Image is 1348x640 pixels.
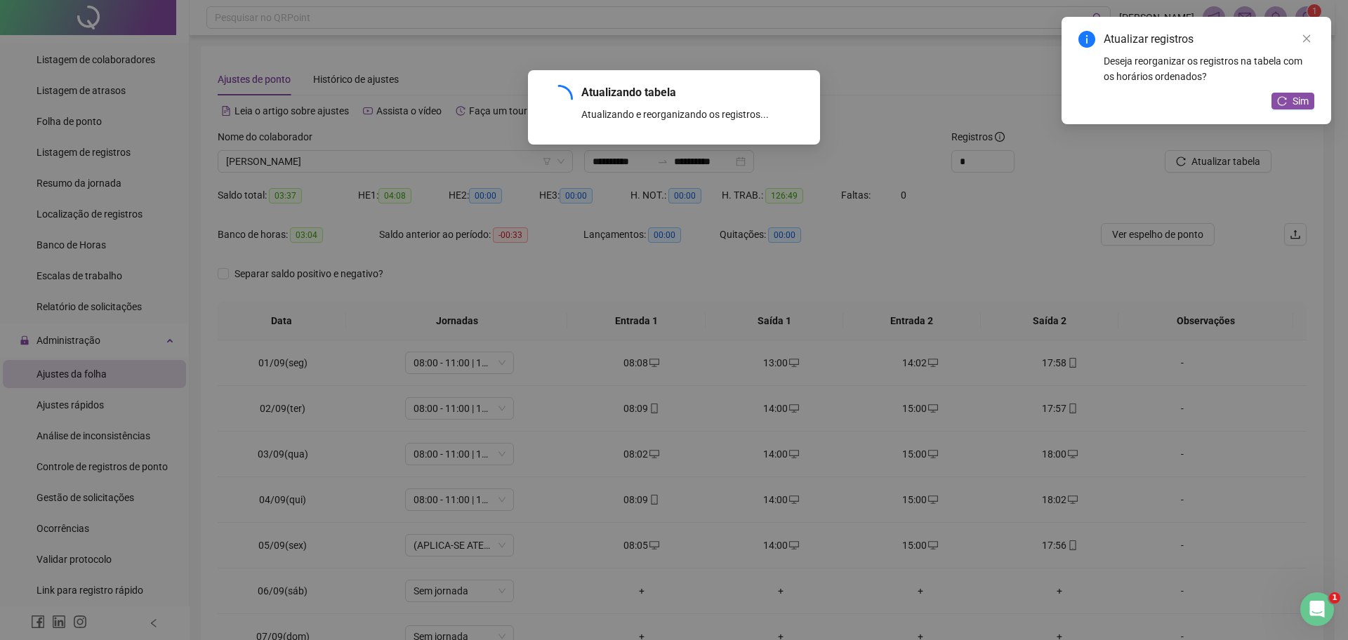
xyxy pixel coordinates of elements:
[581,84,803,101] div: Atualizando tabela
[545,85,573,113] span: loading
[1104,53,1314,84] div: Deseja reorganizar os registros na tabela com os horários ordenados?
[1299,31,1314,46] a: Close
[1271,93,1314,109] button: Sim
[1302,34,1311,44] span: close
[1329,592,1340,604] span: 1
[1293,93,1309,109] span: Sim
[1277,96,1287,106] span: reload
[1078,31,1095,48] span: info-circle
[1300,592,1334,626] iframe: Intercom live chat
[1104,31,1314,48] div: Atualizar registros
[581,107,803,122] div: Atualizando e reorganizando os registros...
